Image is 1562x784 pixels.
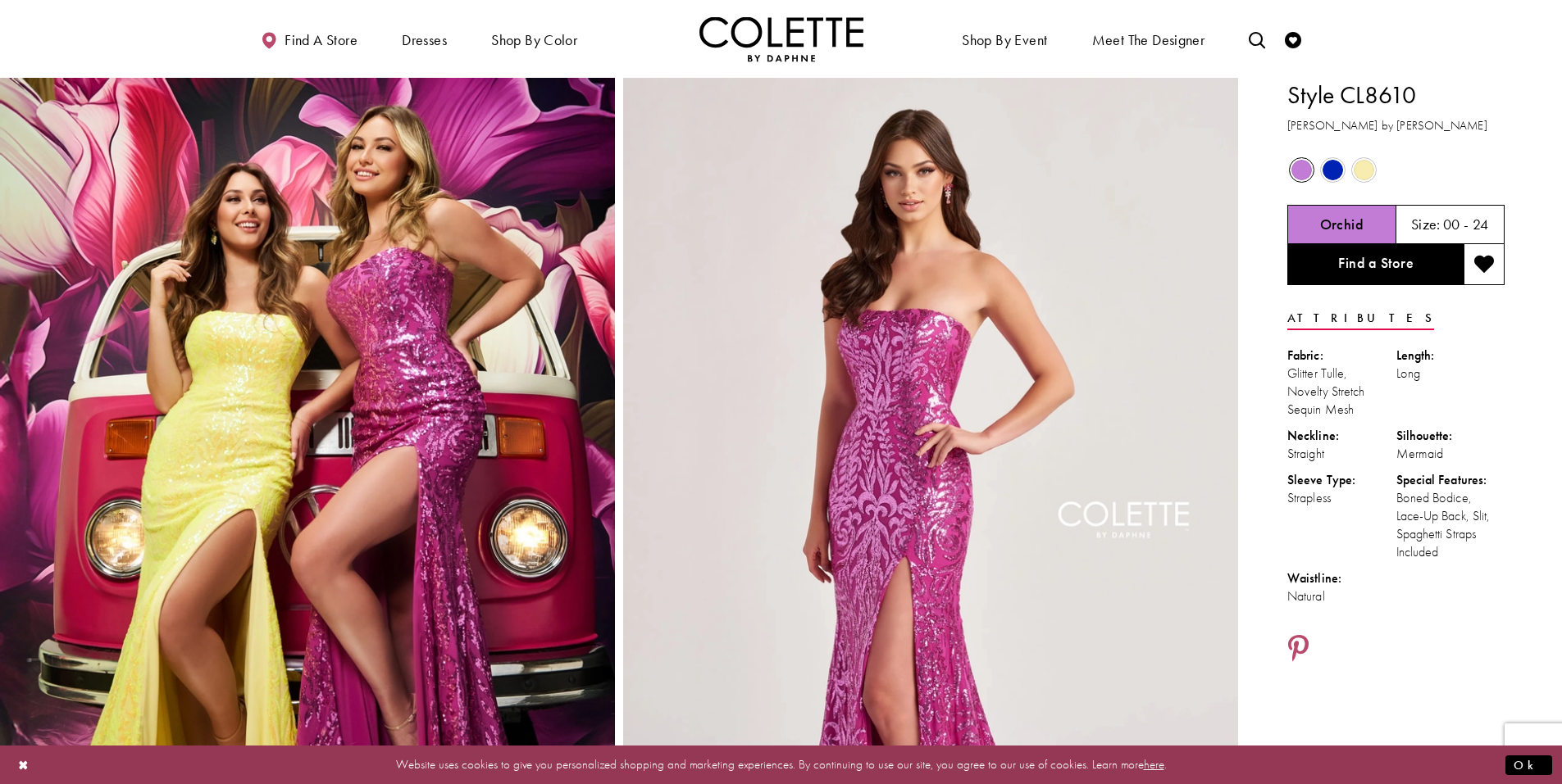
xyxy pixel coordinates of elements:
[958,16,1051,61] span: Shop By Event
[962,32,1047,48] span: Shop By Event
[1287,489,1396,507] div: Strapless
[1287,634,1309,665] a: Share using Pinterest - Opens in new tab
[491,32,577,48] span: Shop by color
[402,32,447,48] span: Dresses
[1318,156,1347,184] div: Royal Blue
[1396,427,1505,445] div: Silhouette:
[1281,16,1305,61] a: Check Wishlist
[1245,16,1269,61] a: Toggle search
[1287,116,1505,135] h3: [PERSON_NAME] by [PERSON_NAME]
[1505,755,1552,775] button: Submit Dialog
[257,16,362,61] a: Find a store
[487,16,581,61] span: Shop by color
[1287,155,1505,186] div: Product color controls state depends on size chosen
[1350,156,1378,184] div: Sunshine
[285,32,357,48] span: Find a store
[1287,427,1396,445] div: Neckline:
[699,16,863,61] img: Colette by Daphne
[1144,756,1164,773] a: here
[1092,32,1205,48] span: Meet the designer
[1287,244,1464,285] a: Find a Store
[1287,347,1396,365] div: Fabric:
[10,750,38,779] button: Close Dialog
[398,16,451,61] span: Dresses
[1443,216,1489,233] h5: 00 - 24
[699,16,863,61] a: Visit Home Page
[1287,471,1396,489] div: Sleeve Type:
[1396,347,1505,365] div: Length:
[1396,471,1505,489] div: Special Features:
[1320,216,1364,233] h5: Chosen color
[1287,569,1396,587] div: Waistline:
[1396,445,1505,463] div: Mermaid
[1287,365,1396,419] div: Glitter Tulle, Novelty Stretch Sequin Mesh
[1287,306,1434,330] a: Attributes
[1287,156,1316,184] div: Orchid
[1088,16,1209,61] a: Meet the designer
[1396,365,1505,383] div: Long
[1464,244,1505,285] button: Add to wishlist
[1287,78,1505,112] h1: Style CL8610
[1287,587,1396,605] div: Natural
[1396,489,1505,561] div: Boned Bodice, Lace-Up Back, Slit, Spaghetti Straps Included
[1287,445,1396,463] div: Straight
[1411,215,1441,233] span: Size:
[118,754,1444,776] p: Website uses cookies to give you personalized shopping and marketing experiences. By continuing t...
